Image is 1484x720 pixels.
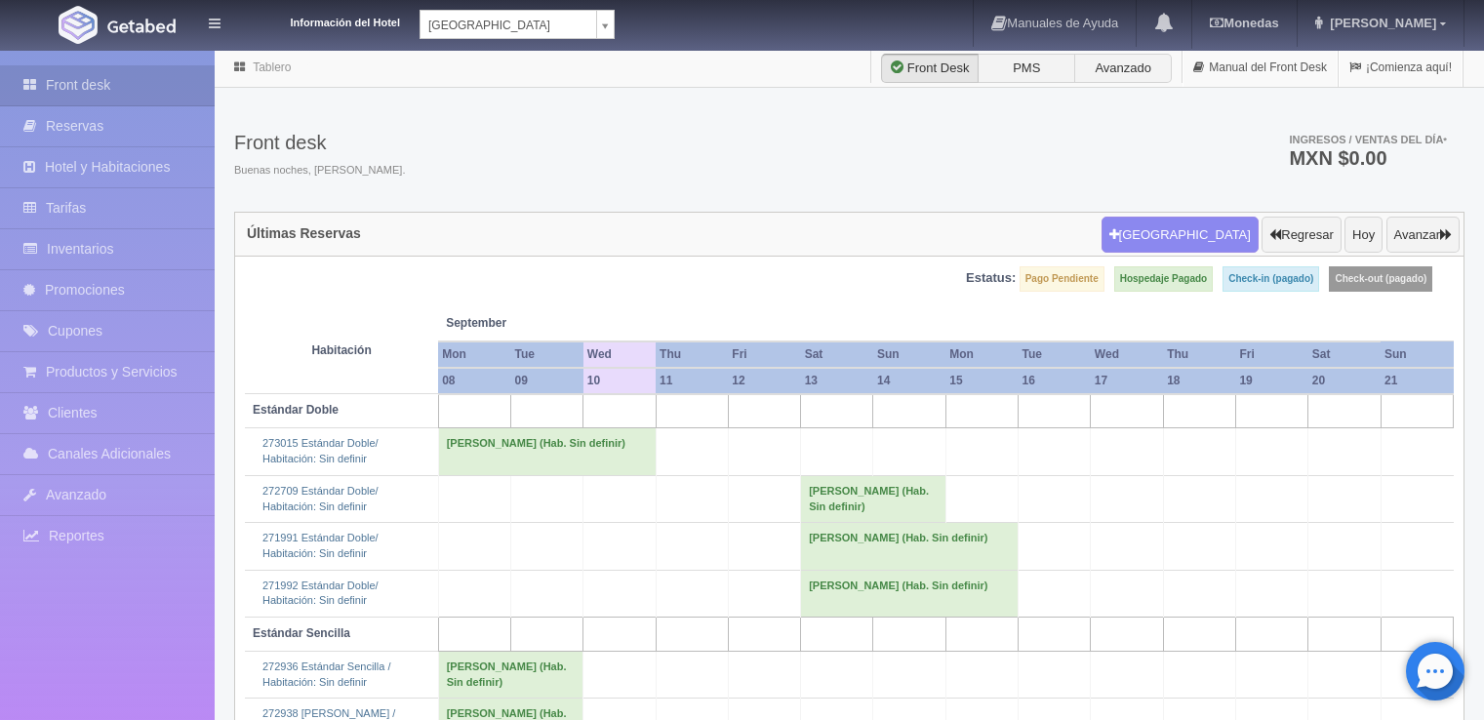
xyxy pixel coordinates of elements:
a: ¡Comienza aquí! [1339,49,1463,87]
a: 272936 Estándar Sencilla /Habitación: Sin definir [262,660,390,688]
dt: Información del Hotel [244,10,400,31]
span: [PERSON_NAME] [1325,16,1436,30]
a: Manual del Front Desk [1183,49,1338,87]
td: [PERSON_NAME] (Hab. Sin definir) [438,428,656,475]
b: Estándar Sencilla [253,626,350,640]
th: 15 [945,368,1018,394]
th: 18 [1163,368,1235,394]
h3: Front desk [234,132,405,153]
a: 271992 Estándar Doble/Habitación: Sin definir [262,580,379,607]
label: Check-out (pagado) [1329,266,1432,292]
button: Avanzar [1386,217,1460,254]
label: PMS [978,54,1075,83]
th: Sat [1308,341,1381,368]
label: Check-in (pagado) [1223,266,1319,292]
th: 12 [728,368,800,394]
th: 16 [1019,368,1091,394]
label: Hospedaje Pagado [1114,266,1213,292]
a: 272709 Estándar Doble/Habitación: Sin definir [262,485,379,512]
td: [PERSON_NAME] (Hab. Sin definir) [801,570,1019,617]
th: 11 [656,368,728,394]
th: 21 [1381,368,1453,394]
button: Hoy [1344,217,1383,254]
th: 20 [1308,368,1381,394]
h3: MXN $0.00 [1289,148,1447,168]
th: 09 [510,368,582,394]
th: Mon [945,341,1018,368]
th: Wed [583,341,656,368]
button: [GEOGRAPHIC_DATA] [1102,217,1259,254]
th: 10 [583,368,656,394]
th: 19 [1235,368,1307,394]
th: 13 [801,368,873,394]
th: Tue [510,341,582,368]
a: 271991 Estándar Doble/Habitación: Sin definir [262,532,379,559]
th: Mon [438,341,510,368]
td: [PERSON_NAME] (Hab. Sin definir) [801,475,946,522]
span: September [446,315,576,332]
img: Getabed [107,19,176,33]
th: Thu [1163,341,1235,368]
button: Regresar [1262,217,1341,254]
span: Buenas noches, [PERSON_NAME]. [234,163,405,179]
label: Avanzado [1074,54,1172,83]
a: [GEOGRAPHIC_DATA] [420,10,615,39]
b: Monedas [1210,16,1278,30]
span: Ingresos / Ventas del día [1289,134,1447,145]
td: [PERSON_NAME] (Hab. Sin definir) [438,652,583,699]
img: Getabed [59,6,98,44]
label: Pago Pendiente [1020,266,1104,292]
label: Front Desk [881,54,979,83]
th: Tue [1019,341,1091,368]
td: [PERSON_NAME] (Hab. Sin definir) [801,523,1019,570]
th: Fri [728,341,800,368]
a: 273015 Estándar Doble/Habitación: Sin definir [262,437,379,464]
th: Fri [1235,341,1307,368]
strong: Habitación [311,343,371,357]
th: Wed [1091,341,1163,368]
a: Tablero [253,60,291,74]
th: 08 [438,368,510,394]
th: Sun [873,341,945,368]
th: 17 [1091,368,1163,394]
th: 14 [873,368,945,394]
h4: Últimas Reservas [247,226,361,241]
th: Thu [656,341,728,368]
span: [GEOGRAPHIC_DATA] [428,11,588,40]
th: Sat [801,341,873,368]
th: Sun [1381,341,1453,368]
b: Estándar Doble [253,403,339,417]
label: Estatus: [966,269,1016,288]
